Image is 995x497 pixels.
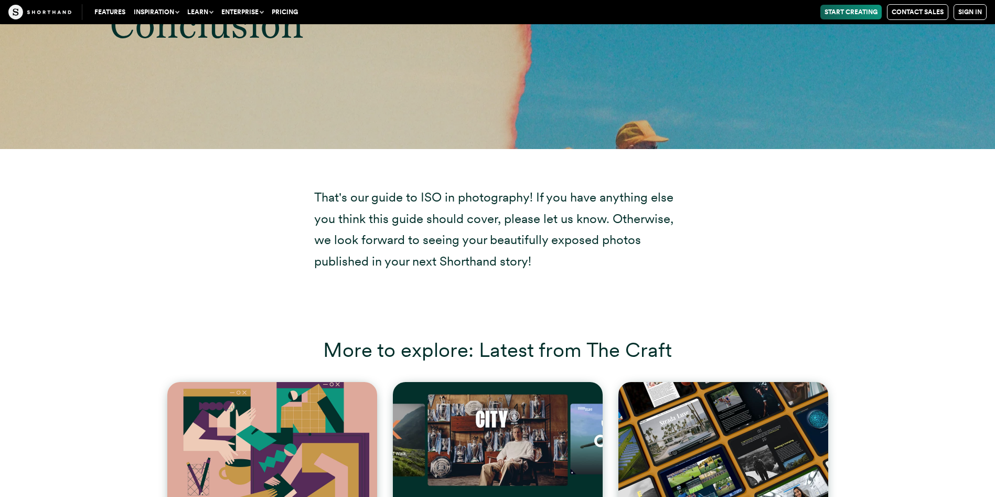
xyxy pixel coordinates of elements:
button: Inspiration [130,5,183,19]
span: Conclusion [110,2,304,47]
a: Pricing [268,5,302,19]
a: Start Creating [820,5,882,19]
a: Features [90,5,130,19]
p: That's our guide to ISO in photography! If you have anything else you think this guide should cov... [314,187,681,272]
a: Contact Sales [887,4,948,20]
h3: More to explore: Latest from The Craft [21,337,974,362]
a: Sign in [954,4,987,20]
button: Enterprise [217,5,268,19]
img: The Craft [8,5,71,19]
button: Learn [183,5,217,19]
